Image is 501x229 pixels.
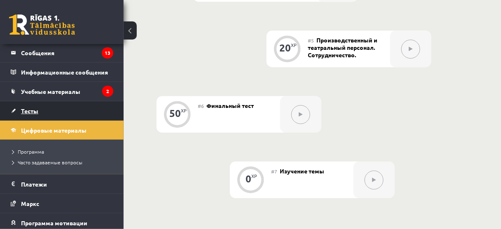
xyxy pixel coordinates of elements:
[11,121,113,140] a: Цифровые материалы
[11,175,113,194] a: Платежи
[21,180,47,188] font: Платежи
[21,107,38,114] font: Тесты
[9,14,75,35] a: Рижская 1-я средняя школа заочного обучения
[21,200,39,207] font: Маркс
[11,63,113,82] a: Информационные сообщения2
[246,172,251,185] font: 0
[11,43,113,62] a: Сообщения13
[18,148,44,155] font: Программа
[206,102,254,109] font: Финальный тест
[21,126,87,134] font: Цифровые материалы
[198,103,204,109] font: #6
[291,42,297,48] font: XP
[106,88,109,94] font: 2
[11,194,113,213] a: Маркс
[12,148,115,155] a: Программа
[105,49,110,56] font: 13
[11,101,113,120] a: Тесты
[12,159,115,166] a: Часто задаваемые вопросы
[21,88,80,95] font: Учебные материалы
[308,37,314,44] font: #5
[21,219,87,227] font: Программа мотивации
[271,168,277,175] font: #7
[251,173,257,179] font: XP
[181,107,187,114] font: XP
[169,107,181,119] font: 50
[18,159,82,166] font: Часто задаваемые вопросы
[11,82,113,101] a: Учебные материалы
[280,167,324,175] font: Изучение темы
[21,49,54,56] font: Сообщения
[21,68,108,76] font: Информационные сообщения
[308,36,377,58] font: Производственный и театральный персонал. Сотрудничество.
[279,41,291,54] font: 20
